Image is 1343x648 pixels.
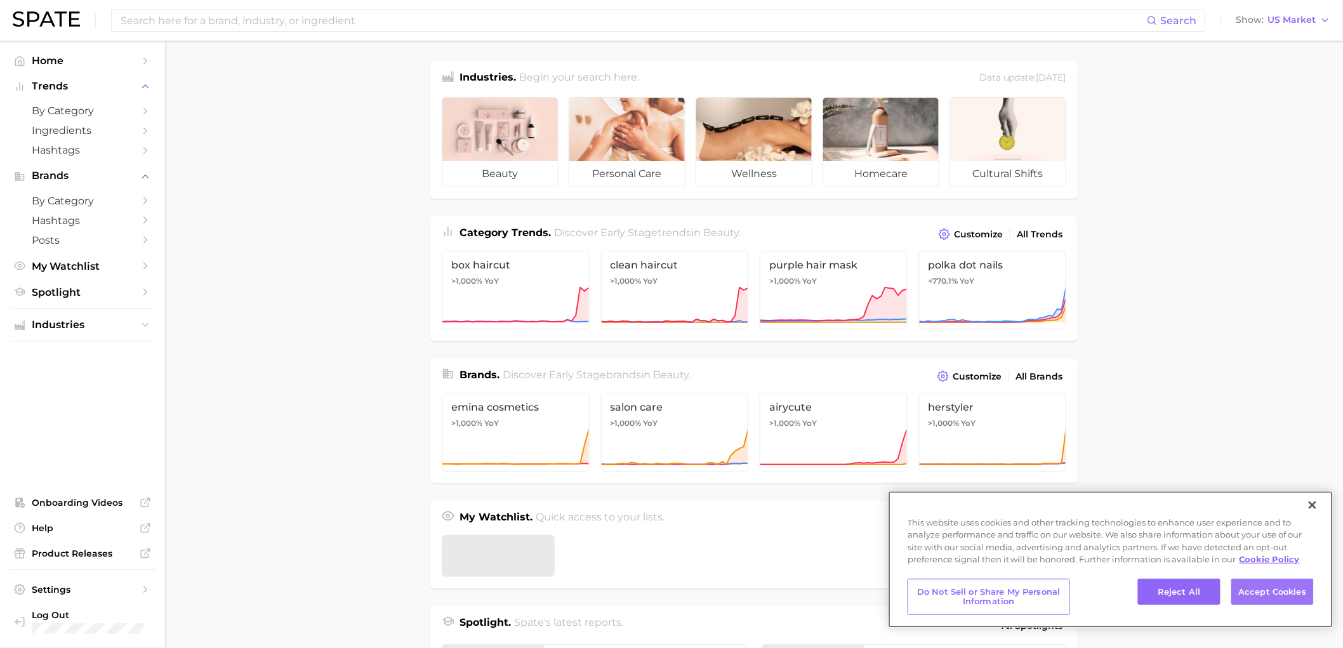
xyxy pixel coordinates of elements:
[32,497,133,508] span: Onboarding Videos
[555,227,741,239] span: Discover Early Stage trends in .
[1014,226,1066,243] a: All Trends
[32,144,133,156] span: Hashtags
[601,251,749,329] a: clean haircut>1,000% YoY
[823,97,939,187] a: homecare
[908,579,1070,615] button: Do Not Sell or Share My Personal Information, Opens the preference center dialog
[503,369,691,381] span: Discover Early Stage brands in .
[10,191,155,211] a: by Category
[460,510,533,527] h1: My Watchlist.
[769,259,898,271] span: purple hair mask
[769,418,800,428] span: >1,000%
[1017,229,1063,240] span: All Trends
[442,251,590,329] a: box haircut>1,000% YoY
[769,401,898,413] span: airycute
[442,161,558,187] span: beauty
[929,401,1057,413] span: herstyler
[769,276,800,286] span: >1,000%
[889,491,1333,628] div: Privacy
[919,251,1067,329] a: polka dot nails+770.1% YoY
[32,195,133,207] span: by Category
[644,418,658,428] span: YoY
[460,369,499,381] span: Brands .
[460,615,511,637] h1: Spotlight.
[32,548,133,559] span: Product Releases
[451,276,482,286] span: >1,000%
[954,229,1003,240] span: Customize
[32,124,133,136] span: Ingredients
[10,544,155,563] a: Product Releases
[950,161,1066,187] span: cultural shifts
[960,276,975,286] span: YoY
[32,260,133,272] span: My Watchlist
[32,105,133,117] span: by Category
[1013,368,1066,385] a: All Brands
[1268,17,1316,23] span: US Market
[10,77,155,96] button: Trends
[10,605,155,638] a: Log out. Currently logged in with e-mail meagan.wos@emersongroup.com.
[823,161,939,187] span: homecare
[13,11,80,27] img: SPATE
[760,251,908,329] a: purple hair mask>1,000% YoY
[949,97,1066,187] a: cultural shifts
[611,418,642,428] span: >1,000%
[601,393,749,472] a: salon care>1,000% YoY
[484,418,499,428] span: YoY
[32,319,133,331] span: Industries
[32,170,133,182] span: Brands
[10,493,155,512] a: Onboarding Videos
[929,259,1057,271] span: polka dot nails
[520,70,640,87] h2: Begin your search here.
[802,276,817,286] span: YoY
[1236,17,1264,23] span: Show
[10,315,155,334] button: Industries
[10,282,155,302] a: Spotlight
[1233,12,1333,29] button: ShowUS Market
[442,393,590,472] a: emina cosmetics>1,000% YoY
[1161,15,1197,27] span: Search
[962,418,976,428] span: YoY
[10,519,155,538] a: Help
[32,215,133,227] span: Hashtags
[451,418,482,428] span: >1,000%
[919,393,1067,472] a: herstyler>1,000% YoY
[889,491,1333,628] div: Cookie banner
[10,140,155,160] a: Hashtags
[934,367,1005,385] button: Customize
[10,211,155,230] a: Hashtags
[569,97,685,187] a: personal care
[10,51,155,70] a: Home
[760,393,908,472] a: airycute>1,000% YoY
[1138,579,1221,605] button: Reject All
[32,286,133,298] span: Spotlight
[1231,579,1314,605] button: Accept Cookies
[611,401,739,413] span: salon care
[929,418,960,428] span: >1,000%
[802,418,817,428] span: YoY
[696,97,812,187] a: wellness
[119,10,1147,31] input: Search here for a brand, industry, or ingredient
[644,276,658,286] span: YoY
[32,522,133,534] span: Help
[451,401,580,413] span: emina cosmetics
[32,234,133,246] span: Posts
[460,70,516,87] h1: Industries.
[1016,371,1063,382] span: All Brands
[889,517,1333,572] div: This website uses cookies and other tracking technologies to enhance user experience and to analy...
[10,101,155,121] a: by Category
[979,70,1066,87] div: Data update: [DATE]
[611,259,739,271] span: clean haircut
[32,609,185,621] span: Log Out
[32,81,133,92] span: Trends
[10,121,155,140] a: Ingredients
[484,276,499,286] span: YoY
[451,259,580,271] span: box haircut
[654,369,689,381] span: beauty
[460,227,551,239] span: Category Trends .
[32,55,133,67] span: Home
[442,97,559,187] a: beauty
[1299,491,1326,519] button: Close
[515,615,624,637] h2: Spate's latest reports.
[32,584,133,595] span: Settings
[10,580,155,599] a: Settings
[536,510,665,527] h2: Quick access to your lists.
